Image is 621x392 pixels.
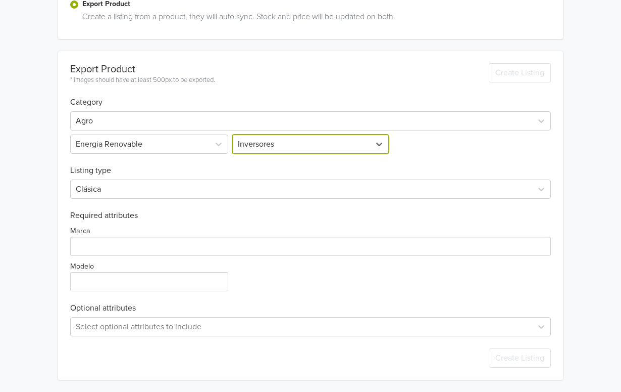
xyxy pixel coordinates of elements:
h6: Category [70,85,551,107]
button: Create Listing [489,63,551,82]
div: Export Product [70,63,215,75]
button: Create Listing [489,349,551,368]
div: * images should have at least 500px to be exported. [70,75,215,85]
label: Marca [70,226,90,237]
h6: Listing type [70,154,551,176]
h6: Required attributes [70,211,551,221]
div: Create a listing from a product, they will auto sync. Stock and price will be updated on both. [78,11,551,27]
label: Modelo [70,261,94,272]
h6: Optional attributes [70,303,551,313]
